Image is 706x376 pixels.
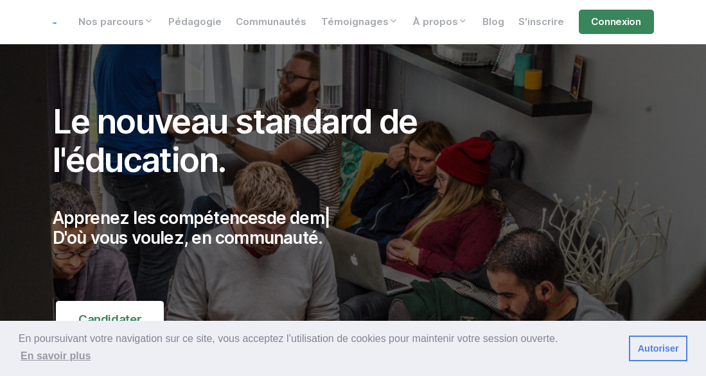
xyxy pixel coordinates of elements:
a: Candidater [56,301,164,337]
span: | [324,208,330,228]
a: Pédagogie [161,10,229,34]
img: logo [53,22,57,24]
h1: Le nouveau standard de l'éducation. [53,102,448,179]
a: Nos parcours [71,10,161,34]
a: À propos [405,10,475,34]
a: Communautés [229,10,314,34]
a: learn more about cookies [19,346,93,366]
span: de dem [267,208,324,228]
span: En poursuivant votre navigation sur ce site, vous acceptez l’utilisation de cookies pour mainteni... [19,331,619,366]
a: Témoignages [313,10,405,34]
a: dismiss cookie message [629,336,687,361]
a: Connexion [579,10,654,34]
a: Blog [475,10,511,34]
a: S'inscrire [511,10,572,34]
p: Apprenez les compétences D'où vous voulez, en communauté. [53,208,448,248]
